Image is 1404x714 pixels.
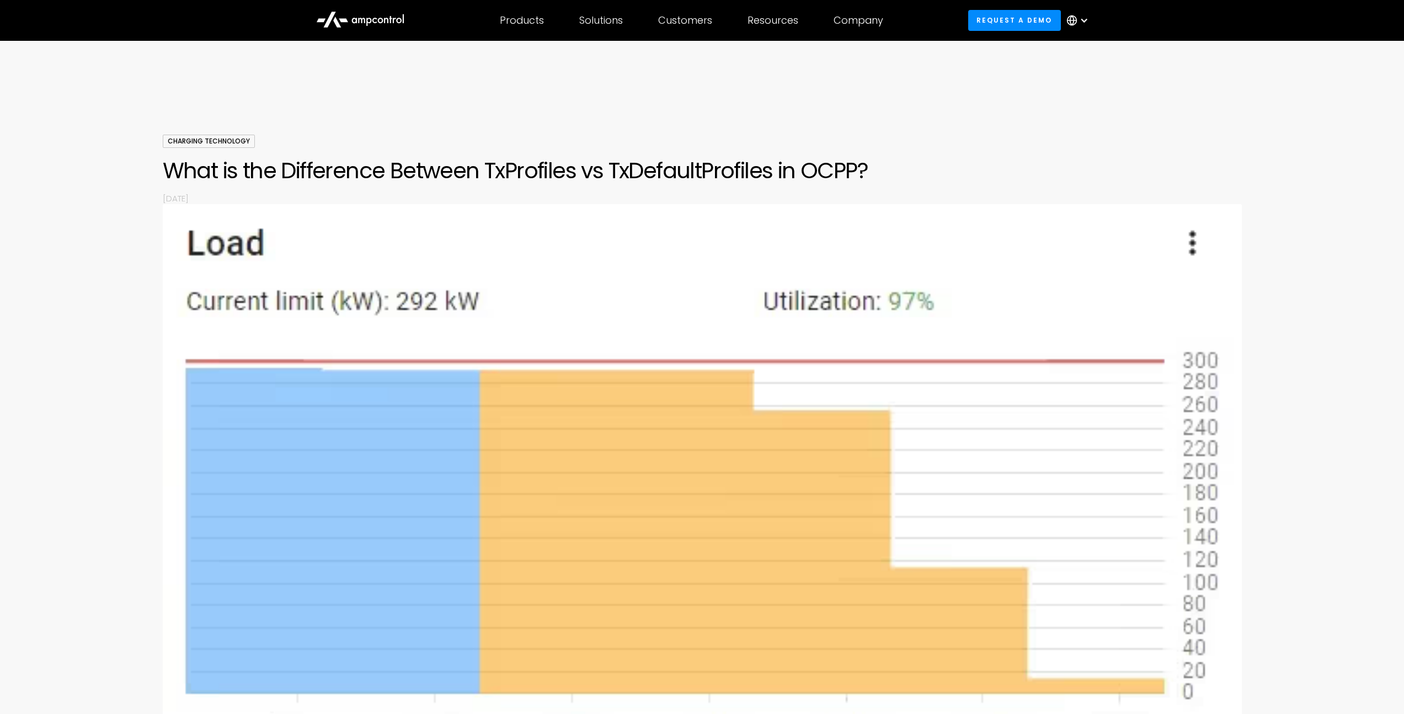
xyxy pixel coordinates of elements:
div: Resources [748,14,798,26]
div: Customers [658,14,712,26]
a: Request a demo [968,10,1061,30]
h1: What is the Difference Between TxProfiles vs TxDefaultProfiles in OCPP? [163,157,1242,184]
p: [DATE] [163,193,1242,204]
div: Charging Technology [163,135,255,148]
div: Products [500,14,544,26]
div: Solutions [579,14,623,26]
div: Company [834,14,883,26]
